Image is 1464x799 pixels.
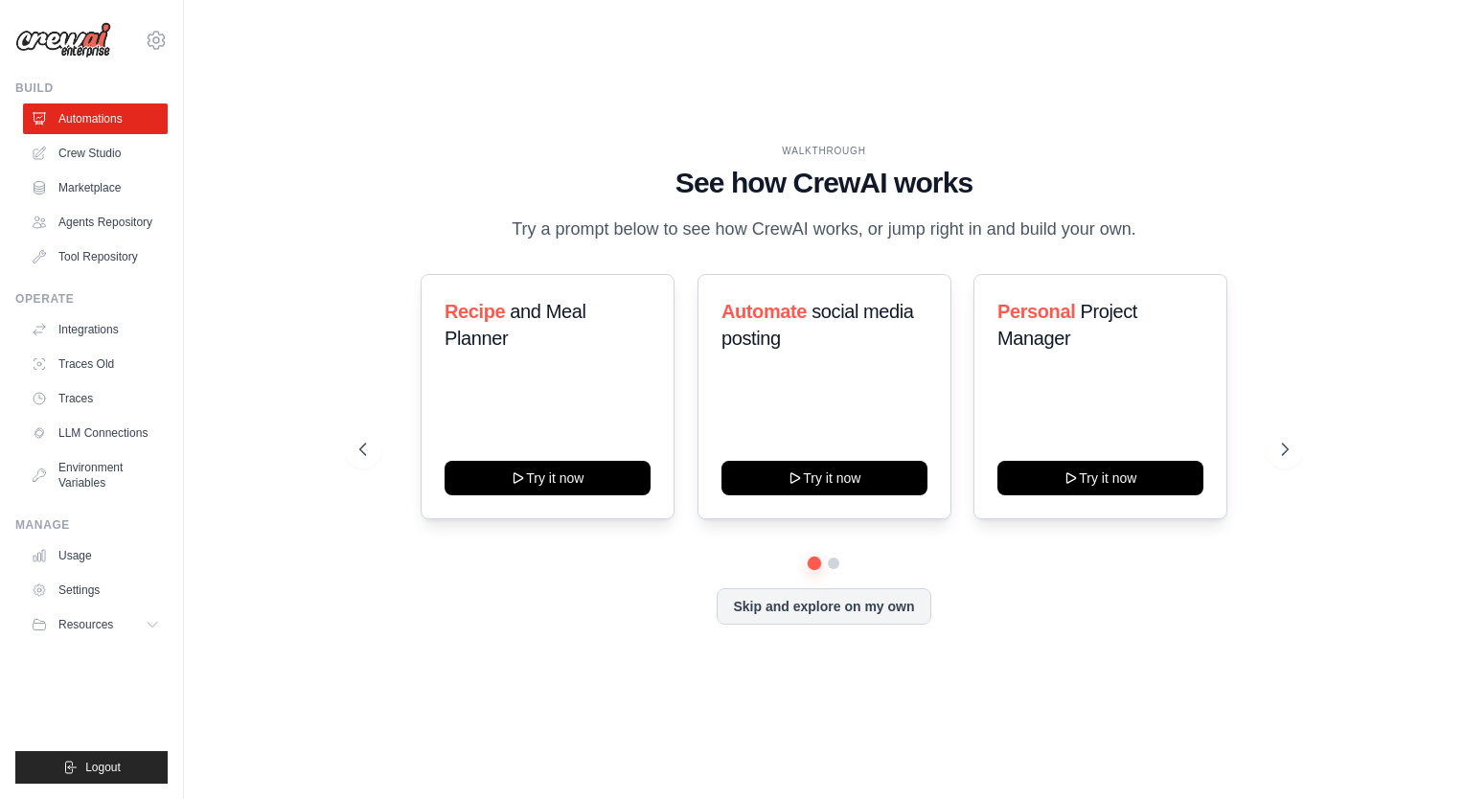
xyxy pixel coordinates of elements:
[445,301,505,322] span: Recipe
[717,588,930,625] button: Skip and explore on my own
[23,314,168,345] a: Integrations
[502,216,1146,243] p: Try a prompt below to see how CrewAI works, or jump right in and build your own.
[58,617,113,632] span: Resources
[23,349,168,379] a: Traces Old
[23,172,168,203] a: Marketplace
[359,144,1289,158] div: WALKTHROUGH
[15,22,111,58] img: Logo
[23,452,168,498] a: Environment Variables
[997,301,1075,322] span: Personal
[15,751,168,784] button: Logout
[721,301,914,349] span: social media posting
[23,540,168,571] a: Usage
[23,383,168,414] a: Traces
[445,461,651,495] button: Try it now
[23,609,168,640] button: Resources
[23,418,168,448] a: LLM Connections
[721,461,927,495] button: Try it now
[85,760,121,775] span: Logout
[23,103,168,134] a: Automations
[445,301,585,349] span: and Meal Planner
[23,575,168,605] a: Settings
[23,207,168,238] a: Agents Repository
[15,517,168,533] div: Manage
[359,166,1289,200] h1: See how CrewAI works
[721,301,807,322] span: Automate
[23,241,168,272] a: Tool Repository
[15,80,168,96] div: Build
[997,461,1203,495] button: Try it now
[23,138,168,169] a: Crew Studio
[15,291,168,307] div: Operate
